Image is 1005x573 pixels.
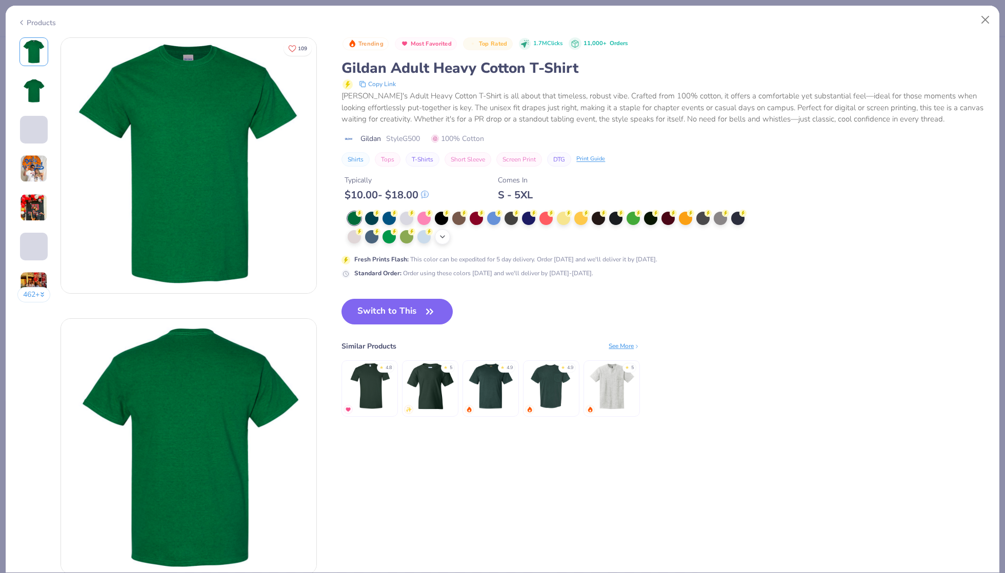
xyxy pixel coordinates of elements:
img: Trending sort [348,39,356,48]
button: T-Shirts [406,152,439,167]
div: Print Guide [576,155,605,163]
img: newest.gif [406,406,412,413]
span: Trending [358,41,384,47]
img: User generated content [20,272,48,299]
span: Gildan [360,133,381,144]
span: Orders [610,39,628,47]
span: 1.7M Clicks [533,39,562,48]
span: Most Favorited [411,41,452,47]
div: This color can be expedited for 5 day delivery. Order [DATE] and we'll deliver it by [DATE]. [354,255,657,264]
button: copy to clipboard [356,78,399,90]
button: Switch to This [341,299,453,324]
div: [PERSON_NAME]'s Adult Heavy Cotton T-Shirt is all about that timeless, robust vibe. Crafted from ... [341,90,988,125]
div: $ 10.00 - $ 18.00 [345,189,429,201]
img: User generated content [20,144,22,171]
div: See More [609,341,640,351]
div: Order using these colors [DATE] and we'll deliver by [DATE]-[DATE]. [354,269,593,278]
button: Badge Button [395,37,457,51]
button: Close [976,10,995,30]
div: ★ [500,364,505,369]
button: Badge Button [343,37,389,51]
button: Like [284,41,312,56]
span: 100% Cotton [431,133,484,144]
span: 109 [298,46,307,51]
div: 4.9 [567,364,573,372]
img: Gildan Youth Heavy Cotton 5.3 Oz. T-Shirt [406,362,455,411]
strong: Fresh Prints Flash : [354,255,409,263]
button: Screen Print [496,152,542,167]
div: Typically [345,175,429,186]
img: Front [61,38,316,293]
button: Badge Button [463,37,512,51]
strong: Standard Order : [354,269,401,277]
div: Gildan Adult Heavy Cotton T-Shirt [341,58,988,78]
div: ★ [625,364,629,369]
img: brand logo [341,135,355,143]
div: 11,000+ [584,39,628,48]
div: ★ [444,364,448,369]
div: 4.9 [507,364,513,372]
div: ★ [561,364,565,369]
img: User generated content [20,194,48,221]
div: Products [17,17,56,28]
img: User generated content [20,260,22,288]
img: trending.gif [527,406,533,413]
div: Comes In [498,175,533,186]
img: User generated content [20,155,48,182]
img: Gildan Adult Ultra Cotton 6 Oz. Pocket T-Shirt [588,362,636,411]
img: Back [22,78,46,103]
img: Most Favorited sort [400,39,409,48]
div: 5 [450,364,452,372]
span: Top Rated [479,41,508,47]
img: Comfort Colors Adult Heavyweight RS Pocket T-Shirt [527,362,576,411]
button: Tops [375,152,400,167]
img: trending.gif [587,406,593,413]
div: Similar Products [341,341,396,352]
button: Shirts [341,152,370,167]
img: Comfort Colors Adult Heavyweight T-Shirt [467,362,515,411]
button: DTG [547,152,571,167]
button: Short Sleeve [445,152,491,167]
button: 462+ [17,287,51,302]
img: Front [22,39,46,64]
div: 4.8 [386,364,392,372]
img: trending.gif [466,406,472,413]
div: S - 5XL [498,189,533,201]
span: Style G500 [386,133,420,144]
img: Top Rated sort [469,39,477,48]
img: Gildan Adult Softstyle 4.5 Oz. T-Shirt [346,362,394,411]
div: 5 [631,364,634,372]
div: ★ [379,364,384,369]
img: MostFav.gif [345,406,351,413]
